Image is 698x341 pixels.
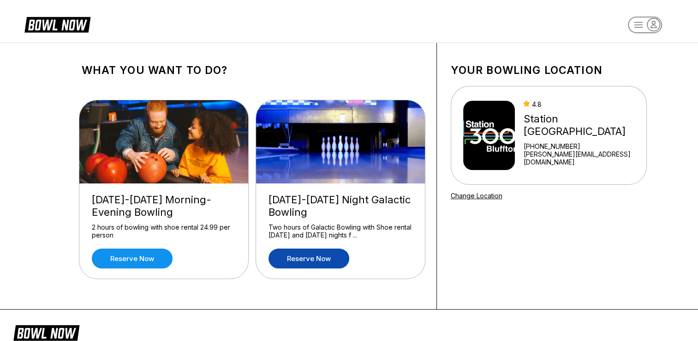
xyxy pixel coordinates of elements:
div: [DATE]-[DATE] Night Galactic Bowling [268,194,412,219]
a: Change Location [451,192,502,200]
img: Station 300 Bluffton [463,101,515,170]
a: Reserve now [92,249,173,268]
div: Station [GEOGRAPHIC_DATA] [523,113,642,138]
div: 4.8 [523,100,642,108]
div: [DATE]-[DATE] Morning-Evening Bowling [92,194,236,219]
a: Reserve now [268,249,349,268]
a: [PERSON_NAME][EMAIL_ADDRESS][DOMAIN_NAME] [523,150,642,166]
h1: Your bowling location [451,64,647,77]
h1: What you want to do? [82,64,423,77]
div: 2 hours of bowling with shoe rental 24.99 per person [92,223,236,239]
div: Two hours of Galactic Bowling with Shoe rental [DATE] and [DATE] nights f ... [268,223,412,239]
img: Friday-Saturday Night Galactic Bowling [256,100,426,183]
img: Friday-Sunday Morning-Evening Bowling [79,100,249,183]
div: [PHONE_NUMBER] [523,142,642,150]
